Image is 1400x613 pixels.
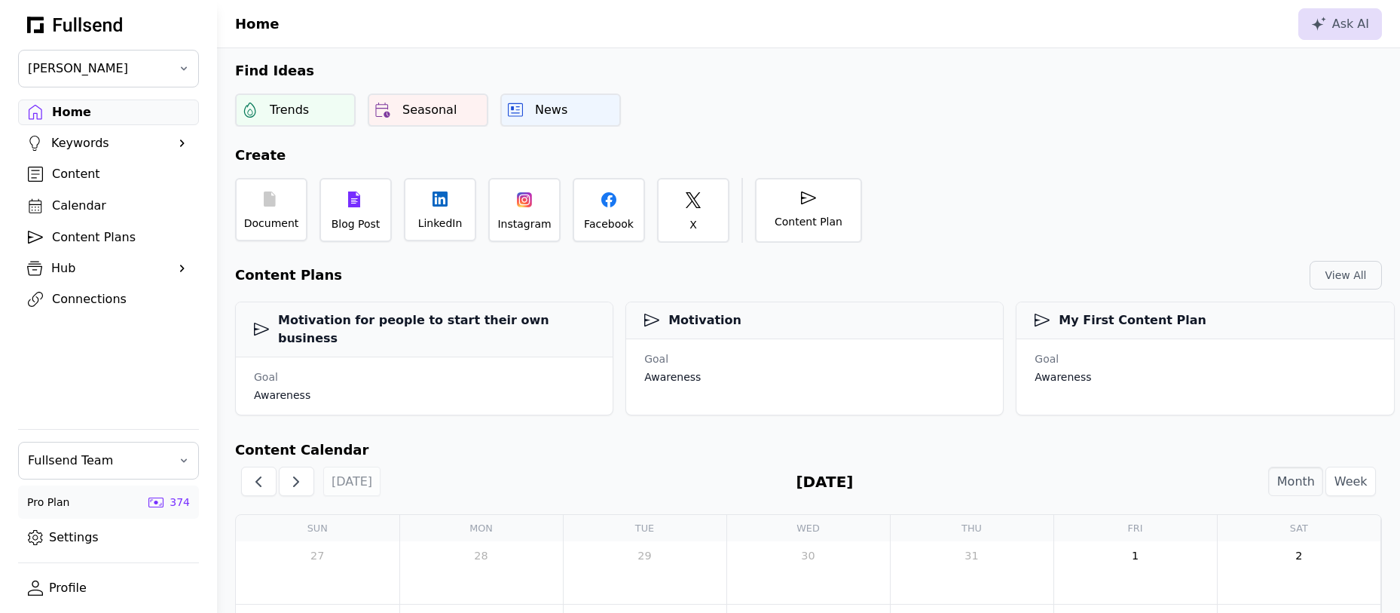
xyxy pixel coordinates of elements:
[644,369,701,385] div: awareness
[235,440,1382,461] h2: Content Calendar
[634,544,656,567] a: July 29, 2025
[689,217,697,232] div: X
[254,369,310,385] div: Goal
[51,259,166,277] div: Hub
[270,101,309,119] div: Trends
[217,60,1400,81] h2: Find Ideas
[18,193,199,219] a: Calendar
[170,495,190,510] div: 374
[796,515,820,541] a: Wednesday
[399,541,563,604] td: July 28, 2025
[27,495,69,510] div: Pro Plan
[961,544,983,567] a: July 31, 2025
[1298,8,1382,40] button: Ask AI
[796,470,853,493] h2: [DATE]
[332,216,381,231] div: Blog Post
[51,134,166,152] div: Keywords
[18,287,199,312] a: Connections
[307,515,328,541] a: Sunday
[1311,15,1369,33] div: Ask AI
[244,216,299,231] div: Document
[28,452,168,470] span: Fullsend Team
[890,541,1053,604] td: July 31, 2025
[584,216,634,231] div: Facebook
[1310,261,1382,290] button: View All
[217,145,1400,166] h2: Create
[1322,268,1369,283] div: View All
[961,515,982,541] a: Thursday
[1053,541,1217,604] td: August 1, 2025
[18,575,199,601] a: Profile
[1217,541,1380,604] td: August 2, 2025
[1325,467,1376,496] button: Week
[1127,515,1142,541] a: Friday
[18,100,199,125] a: Home
[306,544,329,567] a: July 27, 2025
[241,467,277,496] button: Previous Month
[235,265,342,286] h2: Content Plans
[52,228,189,247] div: Content Plans
[18,225,199,250] a: Content Plans
[18,442,199,480] button: Fullsend Team
[470,544,493,567] a: July 28, 2025
[1035,369,1091,385] div: awareness
[1124,544,1147,567] a: August 1, 2025
[28,60,168,78] span: [PERSON_NAME]
[18,161,199,187] a: Content
[52,290,189,308] div: Connections
[797,544,820,567] a: July 30, 2025
[323,467,381,496] button: [DATE]
[726,541,890,604] td: July 30, 2025
[1290,515,1308,541] a: Saturday
[18,525,199,550] a: Settings
[1035,311,1206,329] h3: My First Content Plan
[254,388,310,403] div: awareness
[497,216,551,231] div: Instagram
[1288,544,1310,567] a: August 2, 2025
[644,351,701,366] div: Goal
[52,197,189,215] div: Calendar
[1268,467,1323,496] button: Month
[52,103,189,121] div: Home
[1035,351,1091,366] div: Goal
[236,541,399,604] td: July 27, 2025
[563,541,726,604] td: July 29, 2025
[235,14,279,35] h1: Home
[535,101,567,119] div: News
[418,216,463,231] div: LinkedIn
[775,214,842,229] div: Content Plan
[18,50,199,87] button: [PERSON_NAME]
[469,515,493,541] a: Monday
[402,101,457,119] div: Seasonal
[52,165,189,183] div: Content
[279,467,314,496] button: Next Month
[644,311,741,329] h3: Motivation
[635,515,654,541] a: Tuesday
[254,311,595,348] h3: Motivation for people to start their own business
